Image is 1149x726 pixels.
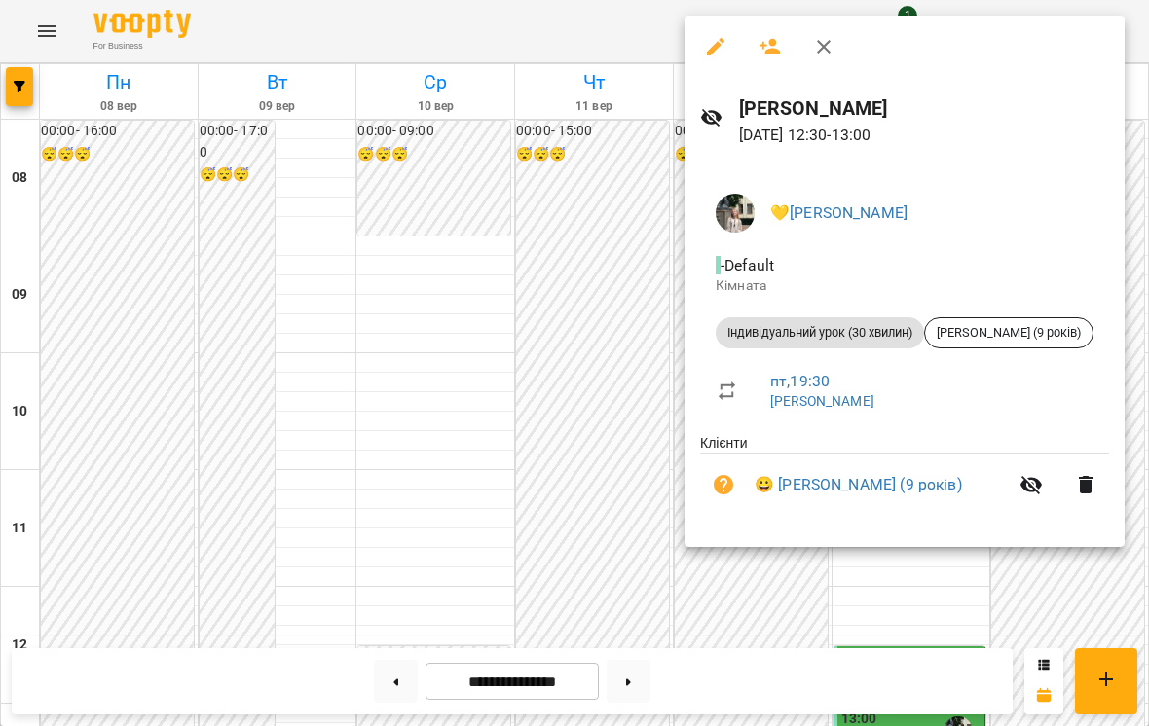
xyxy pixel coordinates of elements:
[770,393,874,409] a: [PERSON_NAME]
[716,256,778,274] span: - Default
[739,93,1109,124] h6: [PERSON_NAME]
[716,276,1093,296] p: Кімната
[700,461,747,508] button: Візит ще не сплачено. Додати оплату?
[700,433,1109,524] ul: Клієнти
[770,372,830,390] a: пт , 19:30
[739,124,1109,147] p: [DATE] 12:30 - 13:00
[716,194,755,233] img: cf4d6eb83d031974aacf3fedae7611bc.jpeg
[770,203,908,222] a: 💛[PERSON_NAME]
[924,317,1093,348] div: [PERSON_NAME] (9 років)
[755,473,962,496] a: 😀 [PERSON_NAME] (9 років)
[716,324,924,342] span: Індивідуальний урок (30 хвилин)
[925,324,1093,342] span: [PERSON_NAME] (9 років)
